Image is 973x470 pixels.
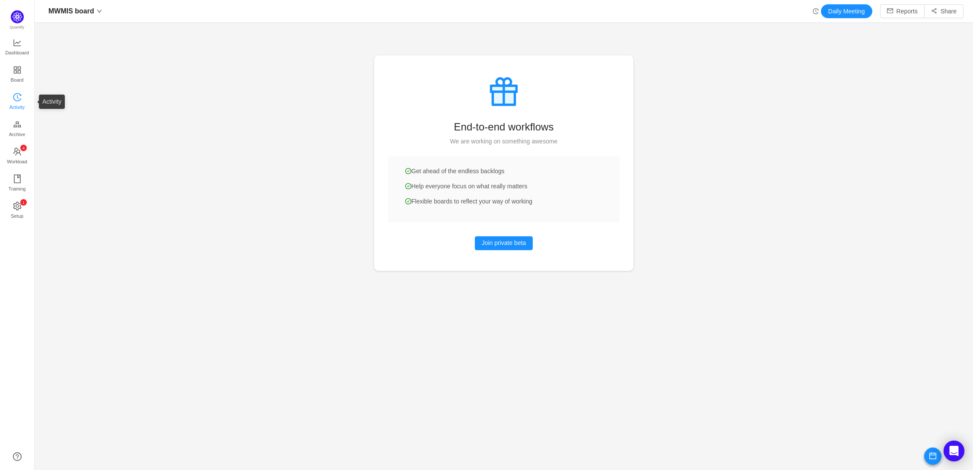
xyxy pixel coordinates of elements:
a: Dashboard [13,39,22,56]
span: Board [11,71,24,89]
span: Quantify [10,25,25,29]
a: icon: question-circle [13,452,22,461]
span: MWMIS board [48,4,94,18]
button: icon: calendar [924,448,941,465]
div: Open Intercom Messenger [944,441,964,461]
sup: 4 [20,145,27,151]
span: Workload [7,153,27,170]
span: Training [8,180,25,197]
i: icon: history [813,8,819,14]
img: Quantify [11,10,24,23]
a: Board [13,66,22,83]
i: icon: line-chart [13,38,22,47]
button: Daily Meeting [821,4,872,18]
button: Join private beta [475,236,533,250]
i: icon: history [13,93,22,102]
span: Archive [9,126,25,143]
i: icon: down [97,9,102,14]
span: Setup [11,207,23,225]
a: icon: teamWorkload [13,148,22,165]
a: Training [13,175,22,192]
a: Archive [13,121,22,138]
span: Dashboard [5,44,29,61]
i: icon: book [13,175,22,183]
a: icon: settingSetup [13,202,22,219]
p: 4 [22,145,24,151]
button: icon: mailReports [880,4,925,18]
i: icon: appstore [13,66,22,74]
button: icon: share-altShare [924,4,963,18]
p: 1 [22,199,24,206]
a: Activity [13,93,22,111]
i: icon: team [13,147,22,156]
span: Activity [10,98,25,116]
i: icon: setting [13,202,22,210]
i: icon: gold [13,120,22,129]
sup: 1 [20,199,27,206]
